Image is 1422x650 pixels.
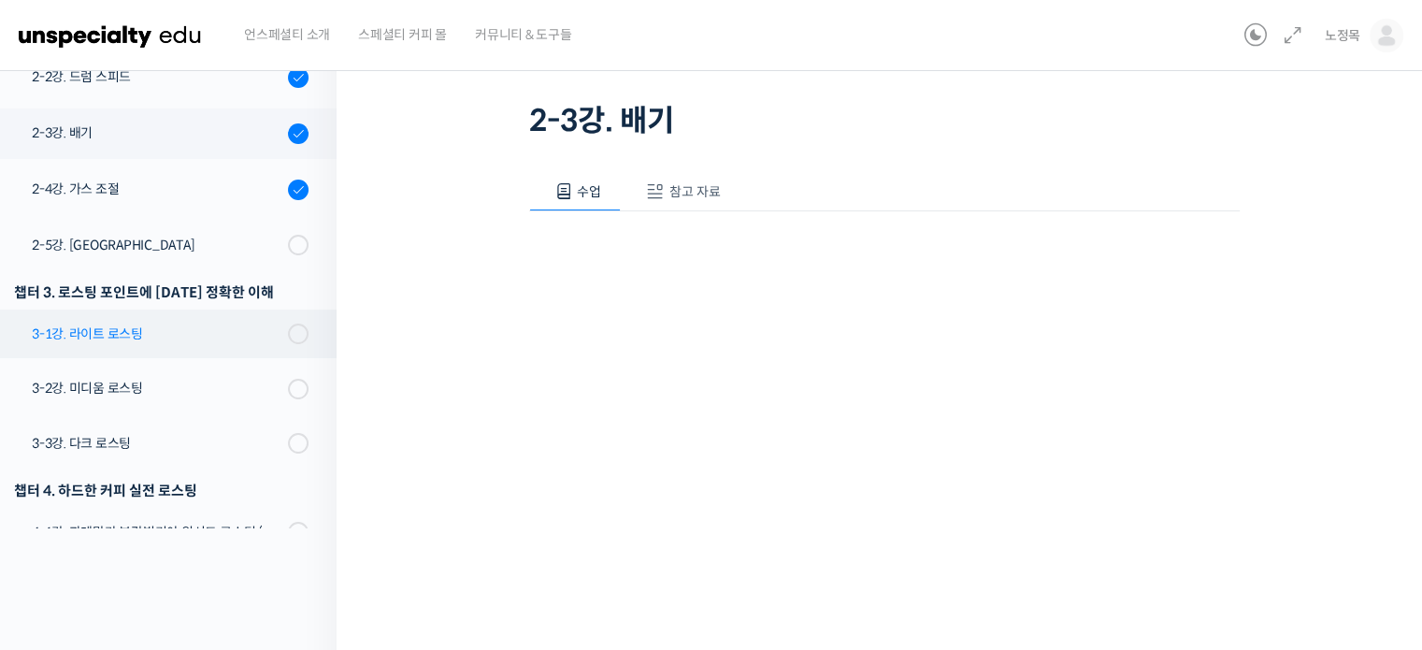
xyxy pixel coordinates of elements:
a: 설정 [241,495,359,542]
div: 2-5강. [GEOGRAPHIC_DATA] [32,235,282,255]
span: 노정목 [1325,27,1360,44]
span: 수업 [577,183,601,200]
span: 홈 [59,523,70,538]
div: 2-2강. 드럼 스피드 [32,66,282,87]
div: 2-3강. 배기 [32,123,282,143]
div: 3-1강. 라이트 로스팅 [32,324,282,344]
div: 챕터 4. 하드한 커피 실전 로스팅 [14,478,309,503]
h1: 2-3강. 배기 [529,103,1240,138]
a: 홈 [6,495,123,542]
div: 2-4강. 가스 조절 [32,179,282,199]
span: 참고 자료 [669,183,721,200]
div: 3-3강. 다크 로스팅 [32,433,282,454]
span: 대화 [171,524,194,539]
div: 챕터 3. 로스팅 포인트에 [DATE] 정확한 이해 [14,280,309,305]
a: 대화 [123,495,241,542]
div: 4-1강. 과테말라 부감빌리아 워시드 로스팅 (라이트/미디움/다크) [32,522,282,542]
div: 3-2강. 미디움 로스팅 [32,378,282,398]
span: 설정 [289,523,311,538]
